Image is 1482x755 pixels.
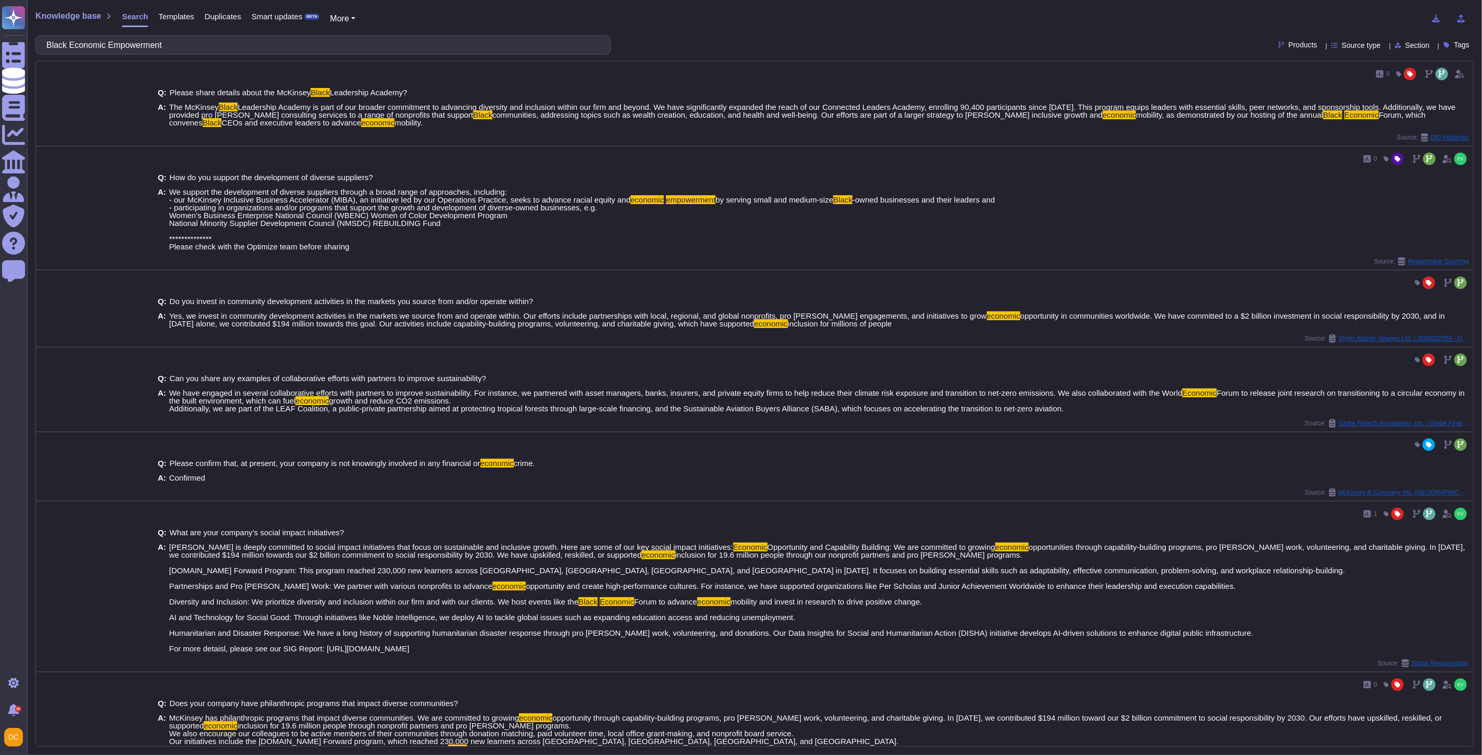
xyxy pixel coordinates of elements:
input: Search a question or template... [41,36,600,54]
span: Source: [1378,659,1469,668]
span: Templates [158,12,194,20]
span: Please confirm that, at present, your company is not knowingly involved in any financial or [169,459,480,468]
span: Source type [1342,42,1381,49]
span: Do you invest in community development activities in the markets you source from and/or operate w... [169,297,533,306]
mark: Black [203,118,222,127]
span: -owned businesses and their leaders and - participating in organizations and/or programs that sup... [169,195,995,251]
b: Q: [158,173,167,181]
span: opportunity and create high-performance cultures. For instance, we have supported organizations l... [169,582,1236,606]
span: inclusion for millions of people [788,319,892,328]
div: BETA [304,14,319,20]
mark: economic [480,459,514,468]
span: We support the development of diverse suppliers through a broad range of approaches, including: -... [169,187,631,204]
span: opportunity in communities worldwide. We have committed to a $2 billion investment in social resp... [169,311,1445,328]
img: user [4,728,23,747]
b: Q: [158,374,167,382]
span: opportunity through capability-building programs, pro [PERSON_NAME] work, volunteering, and chari... [169,713,1442,730]
button: user [2,726,30,749]
b: Q: [158,297,167,305]
span: Please share details about the McKinsey [169,88,311,97]
span: 0 [1374,682,1377,688]
mark: Black [1323,110,1342,119]
mark: economic [1103,110,1136,119]
mark: Black [448,745,467,753]
b: Q: [158,699,167,707]
mark: Black [219,103,238,111]
span: Source: [1305,488,1469,497]
mark: economic [697,597,731,606]
button: More [330,12,355,25]
span: crime. [514,459,535,468]
span: Forum to release joint research on transitioning to a circular economy in the built environment, ... [169,388,1465,405]
span: The McKinsey [169,103,219,111]
span: Section [1405,42,1430,49]
span: mobility, as demonstrated by our hosting of the annual [1136,110,1323,119]
mark: Economic [1182,388,1217,397]
span: growth and reduce CO2 emissions. Additionally, we are part of the LEAF Coalition, a public-privat... [169,396,1064,413]
span: Forum, which convenes [169,110,1426,127]
span: DEI Initiatives [1431,134,1469,141]
b: A: [158,389,166,412]
span: Confirmed [169,473,205,482]
span: Forum to advance [634,597,697,606]
div: 9+ [15,706,21,712]
span: inclusion for 19.6 million people through nonprofit partners and pro [PERSON_NAME] programs. We a... [169,721,899,753]
b: A: [158,103,166,127]
img: user [1454,153,1467,165]
b: Q: [158,459,167,467]
span: Source: [1305,419,1469,427]
mark: economic [295,396,329,405]
span: by serving small and medium-size [715,195,833,204]
mark: Economic [733,543,768,551]
span: Leadership Academy is part of our broader commitment to advancing diversity and inclusion within ... [169,103,1456,119]
mark: Economic [600,597,634,606]
mark: Economic [1344,110,1379,119]
mark: Black [311,88,330,97]
span: More [330,14,349,23]
span: Source: [1305,334,1469,343]
span: Duplicates [205,12,241,20]
b: Q: [158,528,167,536]
mark: economic [631,195,664,204]
span: Search [122,12,148,20]
span: inclusion for 19.6 million people through our nonprofit partners and pro [PERSON_NAME] programs. ... [169,550,1345,590]
span: [PERSON_NAME] is deeply committed to social impact initiatives that focus on sustainable and incl... [169,543,733,551]
b: A: [158,714,166,753]
span: opportunities through capability-building programs, pro [PERSON_NAME] work, volunteering, and cha... [169,543,1465,559]
mark: economic [519,713,552,722]
b: A: [158,543,166,652]
span: 0 [1386,71,1390,77]
span: Social Responsibility [1412,660,1469,666]
span: communities, addressing topics such as wealth creation, education, and health and well-being. Our... [492,110,1103,119]
span: What are your company’s social impact initiatives? [169,528,344,537]
span: Opportunity and Capability Building: We are committed to growing [768,543,995,551]
img: user [1454,678,1467,691]
mark: Black [578,597,598,606]
img: user [1454,508,1467,520]
mark: Black [473,110,492,119]
span: CEOs and executive leaders to advance [221,118,361,127]
mark: economic [987,311,1020,320]
span: McKinsey has philanthropic programs that impact diverse communities. We are committed to growing [169,713,520,722]
span: Can you share any examples of collaborative efforts with partners to improve sustainability? [169,374,486,383]
b: A: [158,474,166,482]
span: mobility. [394,118,423,127]
mark: economic [204,721,237,730]
mark: economic [492,582,526,590]
b: Q: [158,89,167,96]
span: McKinsey & Company, Inc. [GEOGRAPHIC_DATA] / ING Supplier Questionnaire AllInOne [1339,489,1469,496]
span: Smart updates [252,12,303,20]
mark: economic [995,543,1029,551]
span: 0 [1374,156,1377,162]
span: communities, with $86 million invested since [DATE]. [467,745,649,753]
mark: economic [361,118,394,127]
span: Source: [1374,257,1469,266]
mark: economic [641,550,675,559]
span: Responsible Sourcing [1408,258,1469,265]
span: Virgin Atlantic Airways Ltd. / 0000022359 - Questionnaire requests from Client - Virgin Atlantic ... [1339,335,1469,342]
b: A: [158,312,166,328]
span: Does your company have philanthropic programs that impact diverse communities? [169,699,458,708]
mark: economic [754,319,787,328]
span: How do you support the development of diverse suppliers? [169,173,373,182]
span: 1 [1374,511,1377,517]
